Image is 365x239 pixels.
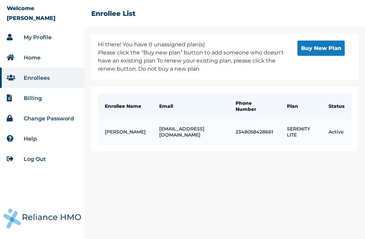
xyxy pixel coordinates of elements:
[7,5,34,11] p: Welcome
[24,136,37,142] a: Help
[229,119,280,145] td: 2348058428661
[24,75,50,81] a: Enrollees
[98,41,292,49] p: Hi there! You have 0 unassigned plan(s)
[322,119,351,145] td: active
[24,115,74,122] a: Change Password
[24,54,41,61] a: Home
[152,93,229,119] th: Email
[98,93,152,119] th: Enrollee Name
[297,41,345,56] button: Buy New Plan
[98,119,152,145] td: [PERSON_NAME]
[152,119,229,145] td: [EMAIL_ADDRESS][DOMAIN_NAME]
[280,119,322,145] td: SERENITY LITE
[91,9,136,18] h2: Enrollee List
[322,93,351,119] th: Status
[98,49,292,73] p: Please click the “Buy new plan” button to add someone who doesn't have an existing plan To renew ...
[7,15,55,21] p: [PERSON_NAME]
[229,93,280,119] th: Phone Number
[24,34,52,41] a: My Profile
[280,93,322,119] th: Plan
[3,209,81,229] img: Reliance Health's Logo
[24,95,42,101] a: Billing
[24,156,46,162] a: Log Out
